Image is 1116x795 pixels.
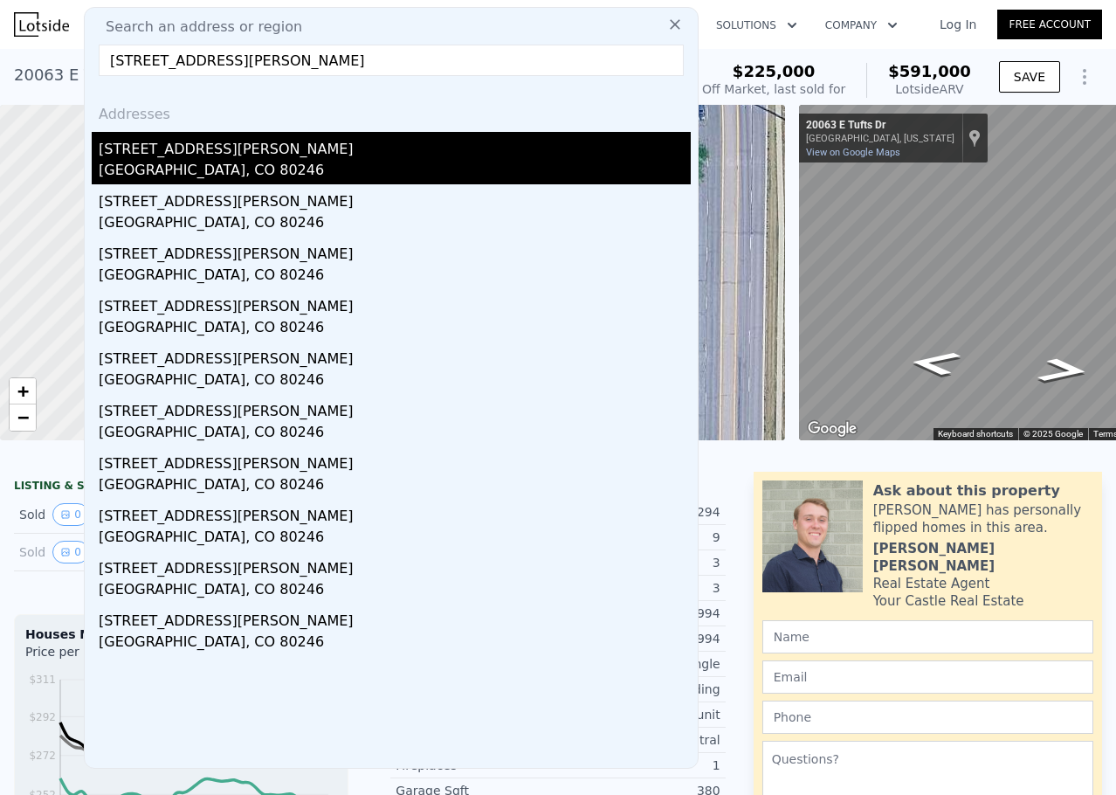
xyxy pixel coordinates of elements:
[888,62,971,80] span: $591,000
[99,45,684,76] input: Enter an address, city, region, neighborhood or zip code
[99,289,691,317] div: [STREET_ADDRESS][PERSON_NAME]
[99,604,691,632] div: [STREET_ADDRESS][PERSON_NAME]
[997,10,1102,39] a: Free Account
[99,446,691,474] div: [STREET_ADDRESS][PERSON_NAME]
[873,480,1060,501] div: Ask about this property
[92,17,302,38] span: Search an address or region
[99,265,691,289] div: [GEOGRAPHIC_DATA], CO 80246
[873,575,990,592] div: Real Estate Agent
[762,660,1093,694] input: Email
[14,479,348,496] div: LISTING & SALE HISTORY
[17,380,29,402] span: +
[99,579,691,604] div: [GEOGRAPHIC_DATA], CO 80246
[558,503,720,521] div: 2,294
[888,80,971,98] div: Lotside ARV
[29,750,56,762] tspan: $272
[811,10,912,41] button: Company
[14,63,327,87] div: 20063 E Tufts Dr , Centennial , CO 80015
[1016,352,1112,389] path: Go South, E Tufts Dr
[52,541,89,563] button: View historical data
[1067,59,1102,94] button: Show Options
[99,160,691,184] div: [GEOGRAPHIC_DATA], CO 80246
[17,406,29,428] span: −
[99,474,691,499] div: [GEOGRAPHIC_DATA], CO 80246
[99,237,691,265] div: [STREET_ADDRESS][PERSON_NAME]
[702,80,845,98] div: Off Market, last sold for
[873,592,1024,610] div: Your Castle Real Estate
[733,62,816,80] span: $225,000
[806,119,954,133] div: 20063 E Tufts Dr
[25,643,182,671] div: Price per Square Foot
[99,212,691,237] div: [GEOGRAPHIC_DATA], CO 80246
[873,540,1093,575] div: [PERSON_NAME] [PERSON_NAME]
[762,620,1093,653] input: Name
[99,342,691,370] div: [STREET_ADDRESS][PERSON_NAME]
[1023,429,1083,439] span: © 2025 Google
[803,418,861,440] a: Open this area in Google Maps (opens a new window)
[14,12,69,37] img: Lotside
[762,701,1093,734] input: Phone
[938,428,1013,440] button: Keyboard shortcuts
[29,674,56,686] tspan: $311
[99,132,691,160] div: [STREET_ADDRESS][PERSON_NAME]
[19,503,168,526] div: Sold
[10,378,36,404] a: Zoom in
[887,344,983,381] path: Go North, E Tufts Dr
[99,317,691,342] div: [GEOGRAPHIC_DATA], CO 80246
[919,16,997,33] a: Log In
[873,501,1093,536] div: [PERSON_NAME] has personally flipped homes in this area.
[803,418,861,440] img: Google
[19,541,168,563] div: Sold
[558,706,720,723] div: Forced air unit
[968,128,981,148] a: Show location on map
[10,404,36,431] a: Zoom out
[806,147,900,158] a: View on Google Maps
[99,527,691,551] div: [GEOGRAPHIC_DATA], CO 80246
[52,503,89,526] button: View historical data
[25,626,337,643] div: Houses Median Sale
[99,551,691,579] div: [STREET_ADDRESS][PERSON_NAME]
[29,711,56,723] tspan: $292
[99,422,691,446] div: [GEOGRAPHIC_DATA], CO 80246
[92,90,691,132] div: Addresses
[99,184,691,212] div: [STREET_ADDRESS][PERSON_NAME]
[702,10,811,41] button: Solutions
[99,632,691,656] div: [GEOGRAPHIC_DATA], CO 80246
[558,605,720,622] div: 1994
[99,394,691,422] div: [STREET_ADDRESS][PERSON_NAME]
[999,61,1060,93] button: SAVE
[806,133,954,144] div: [GEOGRAPHIC_DATA], [US_STATE]
[99,370,691,394] div: [GEOGRAPHIC_DATA], CO 80246
[558,630,720,647] div: 1994
[99,499,691,527] div: [STREET_ADDRESS][PERSON_NAME]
